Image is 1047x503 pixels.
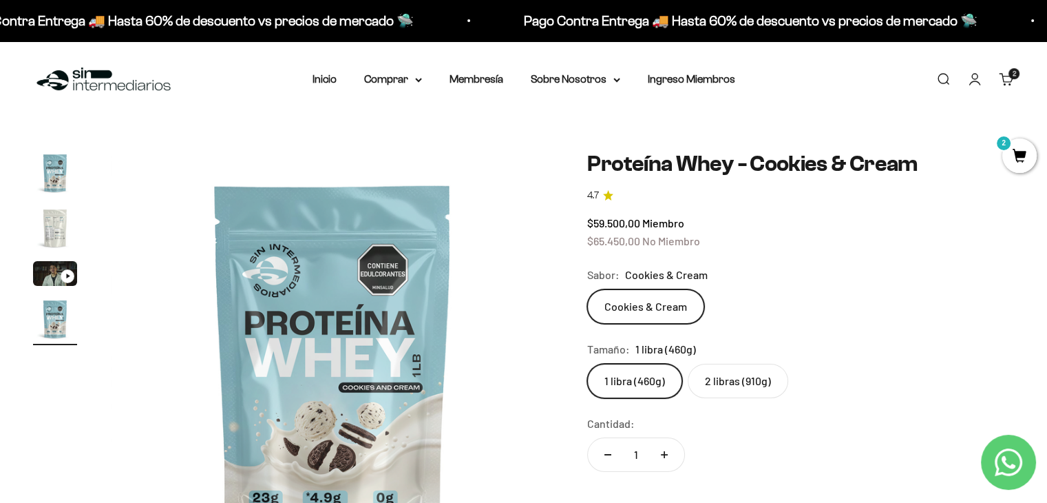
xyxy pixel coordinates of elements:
legend: Sabor: [587,266,620,284]
summary: Comprar [364,70,422,88]
img: Proteína Whey - Cookies & Cream [33,297,77,341]
button: Ir al artículo 2 [33,206,77,254]
h1: Proteína Whey - Cookies & Cream [587,151,1014,177]
p: Pago Contra Entrega 🚚 Hasta 60% de descuento vs precios de mercado 🛸 [521,10,975,32]
button: Ir al artículo 4 [33,297,77,345]
a: Inicio [313,73,337,85]
img: Proteína Whey - Cookies & Cream [33,151,77,195]
button: Ir al artículo 1 [33,151,77,199]
label: Cantidad: [587,415,635,433]
span: No Miembro [642,234,700,247]
a: Ingreso Miembros [648,73,735,85]
a: 2 [1002,150,1037,165]
button: Reducir cantidad [588,438,628,471]
span: $65.450,00 [587,234,640,247]
a: 4.74.7 de 5.0 estrellas [587,188,1014,203]
img: Proteína Whey - Cookies & Cream [33,206,77,250]
a: Membresía [450,73,503,85]
span: 4.7 [587,188,599,203]
span: 1 libra (460g) [635,340,696,358]
summary: Sobre Nosotros [531,70,620,88]
span: Miembro [642,216,684,229]
span: Cookies & Cream [625,266,708,284]
legend: Tamaño: [587,340,630,358]
button: Aumentar cantidad [644,438,684,471]
span: $59.500,00 [587,216,640,229]
button: Ir al artículo 3 [33,261,77,290]
span: 2 [1013,70,1016,77]
mark: 2 [995,135,1012,152]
